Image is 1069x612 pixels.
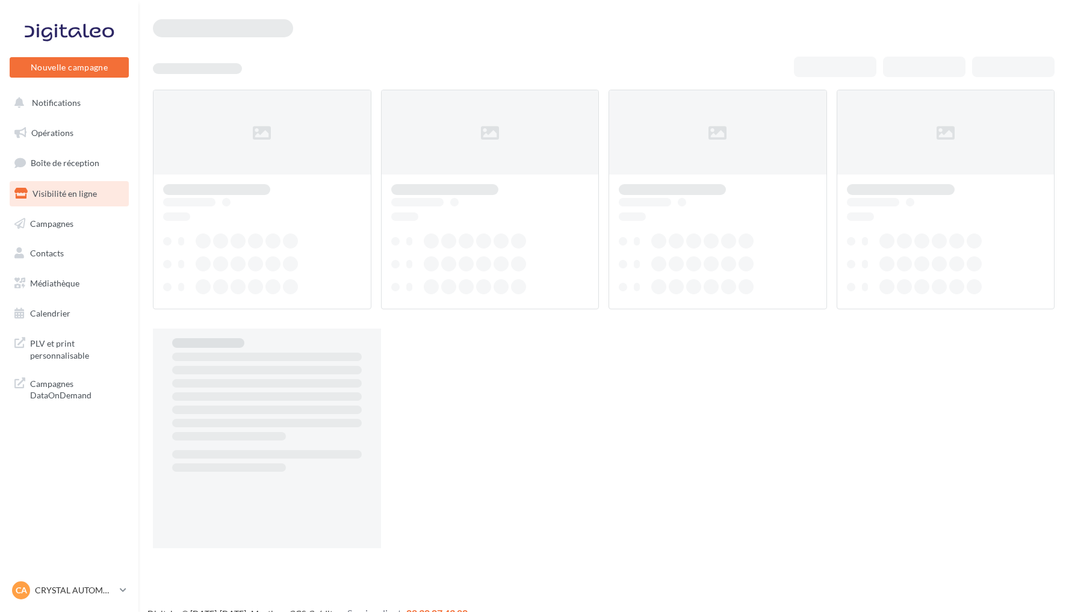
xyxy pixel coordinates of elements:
a: Visibilité en ligne [7,181,131,206]
span: Visibilité en ligne [33,188,97,199]
span: Campagnes [30,218,73,228]
span: Calendrier [30,308,70,318]
a: Boîte de réception [7,150,131,176]
span: Campagnes DataOnDemand [30,376,124,401]
a: Campagnes DataOnDemand [7,371,131,406]
span: Médiathèque [30,278,79,288]
a: CA CRYSTAL AUTOMOBILES [10,579,129,602]
a: PLV et print personnalisable [7,330,131,366]
span: CA [16,584,27,596]
p: CRYSTAL AUTOMOBILES [35,584,115,596]
span: PLV et print personnalisable [30,335,124,361]
span: Notifications [32,97,81,108]
a: Médiathèque [7,271,131,296]
a: Contacts [7,241,131,266]
a: Calendrier [7,301,131,326]
span: Contacts [30,248,64,258]
span: Opérations [31,128,73,138]
a: Campagnes [7,211,131,236]
button: Nouvelle campagne [10,57,129,78]
span: Boîte de réception [31,158,99,168]
a: Opérations [7,120,131,146]
button: Notifications [7,90,126,116]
